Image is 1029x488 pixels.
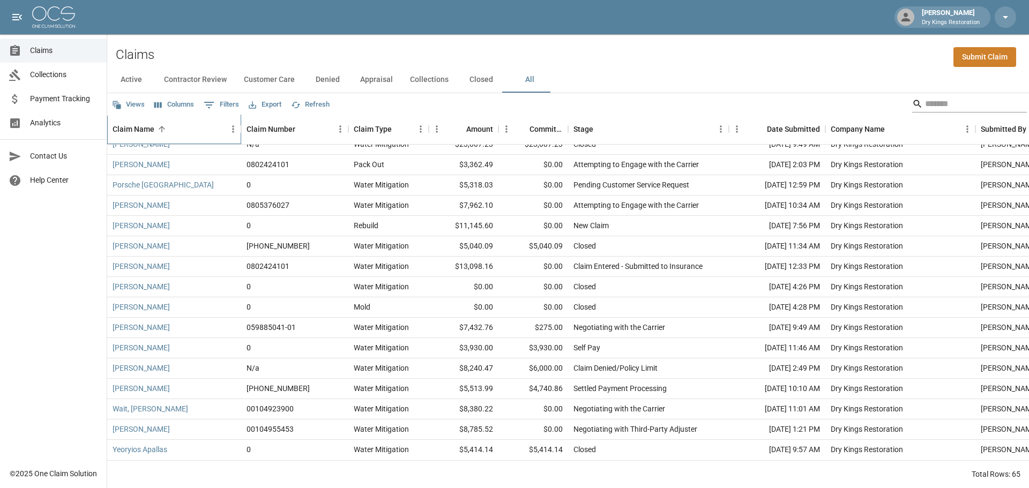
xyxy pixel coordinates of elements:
[354,241,409,251] div: Water Mitigation
[831,342,903,353] div: Dry Kings Restoration
[113,139,170,149] a: [PERSON_NAME]
[303,67,352,93] button: Denied
[831,261,903,272] div: Dry Kings Restoration
[429,236,498,257] div: $5,040.09
[113,383,170,394] a: [PERSON_NAME]
[113,179,214,190] a: Porsche [GEOGRAPHIC_DATA]
[30,93,98,104] span: Payment Tracking
[247,159,289,170] div: 0802424101
[729,257,825,277] div: [DATE] 12:33 PM
[107,67,155,93] button: Active
[498,121,514,137] button: Menu
[247,261,289,272] div: 0802424101
[30,69,98,80] span: Collections
[729,338,825,358] div: [DATE] 11:46 AM
[348,114,429,144] div: Claim Type
[113,424,170,434] a: [PERSON_NAME]
[152,96,197,113] button: Select columns
[429,379,498,399] div: $5,513.99
[354,139,409,149] div: Water Mitigation
[498,399,568,419] div: $0.00
[154,122,169,137] button: Sort
[729,419,825,440] div: [DATE] 1:21 PM
[573,281,596,292] div: Closed
[30,151,98,162] span: Contact Us
[981,114,1026,144] div: Submitted By
[573,342,600,353] div: Self Pay
[429,399,498,419] div: $8,380.22
[752,122,767,137] button: Sort
[247,342,251,353] div: 0
[498,196,568,216] div: $0.00
[498,257,568,277] div: $0.00
[201,96,242,114] button: Show filters
[593,122,608,137] button: Sort
[729,121,745,137] button: Menu
[498,155,568,175] div: $0.00
[113,444,167,455] a: Yeoryios Apallas
[831,179,903,190] div: Dry Kings Restoration
[247,179,251,190] div: 0
[113,159,170,170] a: [PERSON_NAME]
[113,114,154,144] div: Claim Name
[729,358,825,379] div: [DATE] 2:49 PM
[498,277,568,297] div: $0.00
[354,424,409,434] div: Water Mitigation
[113,200,170,211] a: [PERSON_NAME]
[729,114,825,144] div: Date Submitted
[972,469,1020,479] div: Total Rows: 65
[713,121,729,137] button: Menu
[729,196,825,216] div: [DATE] 10:34 AM
[573,114,593,144] div: Stage
[113,261,170,272] a: [PERSON_NAME]
[354,220,378,231] div: Rebuild
[498,440,568,460] div: $5,414.14
[429,155,498,175] div: $3,362.49
[831,200,903,211] div: Dry Kings Restoration
[116,47,154,63] h2: Claims
[107,67,1029,93] div: dynamic tabs
[573,159,699,170] div: Attempting to Engage with the Carrier
[429,196,498,216] div: $7,962.10
[573,403,665,414] div: Negotiating with the Carrier
[505,67,554,93] button: All
[568,114,729,144] div: Stage
[831,220,903,231] div: Dry Kings Restoration
[225,121,241,137] button: Menu
[247,114,295,144] div: Claim Number
[30,117,98,129] span: Analytics
[831,444,903,455] div: Dry Kings Restoration
[429,318,498,338] div: $7,432.76
[498,297,568,318] div: $0.00
[831,159,903,170] div: Dry Kings Restoration
[498,236,568,257] div: $5,040.09
[530,114,563,144] div: Committed Amount
[429,358,498,379] div: $8,240.47
[831,114,885,144] div: Company Name
[354,444,409,455] div: Water Mitigation
[354,302,370,312] div: Mold
[413,121,429,137] button: Menu
[831,424,903,434] div: Dry Kings Restoration
[573,241,596,251] div: Closed
[498,175,568,196] div: $0.00
[429,121,445,137] button: Menu
[235,67,303,93] button: Customer Care
[498,318,568,338] div: $275.00
[109,96,147,113] button: Views
[247,424,294,434] div: 00104955453
[247,241,310,251] div: 01-008-962042
[107,114,241,144] div: Claim Name
[573,261,703,272] div: Claim Entered - Submitted to Insurance
[729,175,825,196] div: [DATE] 12:59 PM
[573,363,658,373] div: Claim Denied/Policy Limit
[354,322,409,333] div: Water Mitigation
[953,47,1016,67] a: Submit Claim
[573,200,699,211] div: Attempting to Engage with the Carrier
[918,7,984,27] div: [PERSON_NAME]
[498,358,568,379] div: $6,000.00
[831,363,903,373] div: Dry Kings Restoration
[429,419,498,440] div: $8,785.52
[573,383,667,394] div: Settled Payment Processing
[573,444,596,455] div: Closed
